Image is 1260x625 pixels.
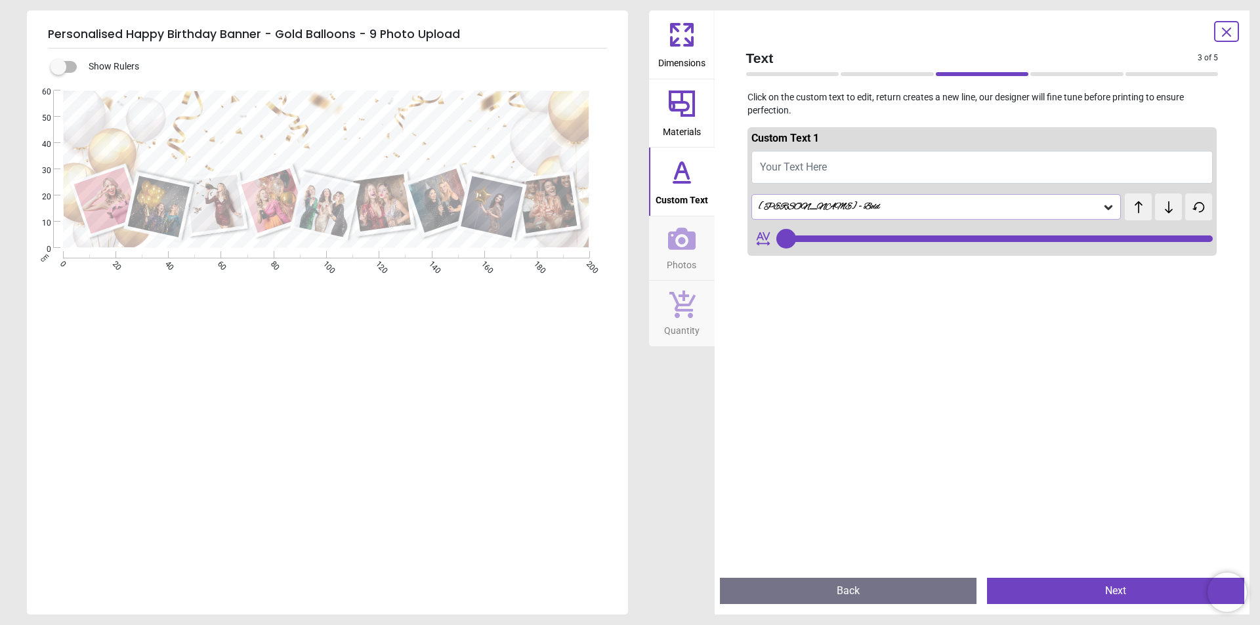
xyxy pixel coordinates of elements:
[751,132,819,144] span: Custom Text 1
[656,188,708,207] span: Custom Text
[26,165,51,176] span: 30
[26,218,51,229] span: 10
[649,148,715,216] button: Custom Text
[667,252,696,272] span: Photos
[48,21,607,49] h5: Personalised Happy Birthday Banner - Gold Balloons - 9 Photo Upload
[751,151,1213,184] button: Your Text Here
[720,578,977,604] button: Back
[746,49,1198,68] span: Text
[1198,52,1218,64] span: 3 of 5
[664,318,700,338] span: Quantity
[649,216,715,281] button: Photos
[26,244,51,255] span: 0
[736,91,1229,117] p: Click on the custom text to edit, return creates a new line, our designer will fine tune before p...
[649,79,715,148] button: Materials
[757,201,1102,212] div: [PERSON_NAME] - Bold
[1207,573,1247,612] iframe: Brevo live chat
[760,161,827,173] span: Your Text Here
[58,59,628,75] div: Show Rulers
[26,87,51,98] span: 60
[649,10,715,79] button: Dimensions
[663,119,701,139] span: Materials
[26,113,51,124] span: 50
[658,50,705,70] span: Dimensions
[26,192,51,203] span: 20
[26,139,51,150] span: 40
[987,578,1244,604] button: Next
[649,281,715,346] button: Quantity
